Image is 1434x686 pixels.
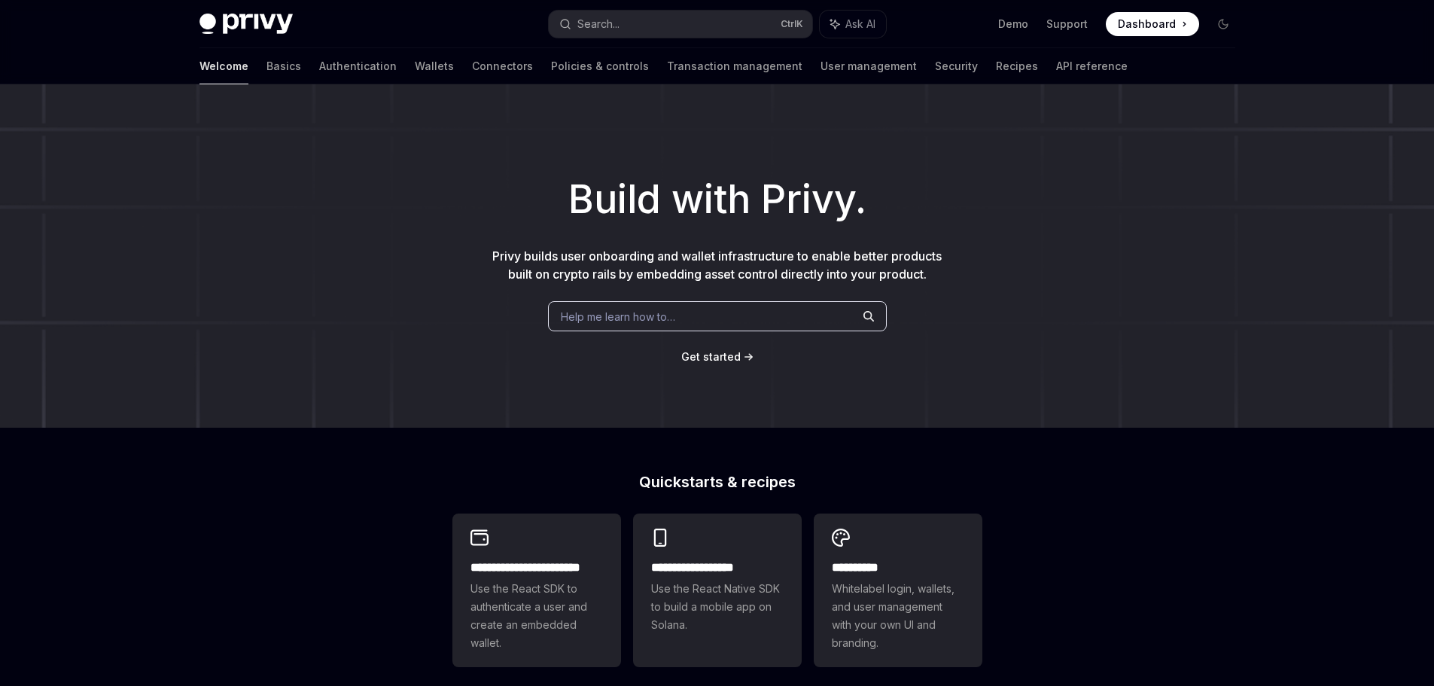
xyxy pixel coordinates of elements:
a: Dashboard [1106,12,1199,36]
h2: Quickstarts & recipes [452,474,982,489]
h1: Build with Privy. [24,170,1410,229]
a: Get started [681,349,741,364]
a: Welcome [199,48,248,84]
div: Search... [577,15,620,33]
span: Use the React Native SDK to build a mobile app on Solana. [651,580,784,634]
span: Help me learn how to… [561,309,675,325]
a: Transaction management [667,48,802,84]
a: Demo [998,17,1028,32]
a: **** *****Whitelabel login, wallets, and user management with your own UI and branding. [814,514,982,667]
a: Authentication [319,48,397,84]
button: Toggle dark mode [1211,12,1235,36]
img: dark logo [199,14,293,35]
span: Privy builds user onboarding and wallet infrastructure to enable better products built on crypto ... [492,248,942,282]
a: Basics [266,48,301,84]
a: **** **** **** ***Use the React Native SDK to build a mobile app on Solana. [633,514,802,667]
span: Ctrl K [781,18,803,30]
button: Search...CtrlK [549,11,812,38]
a: Recipes [996,48,1038,84]
span: Ask AI [845,17,875,32]
a: User management [821,48,917,84]
a: Policies & controls [551,48,649,84]
span: Dashboard [1118,17,1176,32]
span: Use the React SDK to authenticate a user and create an embedded wallet. [470,580,603,652]
button: Ask AI [820,11,886,38]
span: Get started [681,350,741,363]
a: Security [935,48,978,84]
a: Wallets [415,48,454,84]
span: Whitelabel login, wallets, and user management with your own UI and branding. [832,580,964,652]
a: Support [1046,17,1088,32]
a: API reference [1056,48,1128,84]
a: Connectors [472,48,533,84]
